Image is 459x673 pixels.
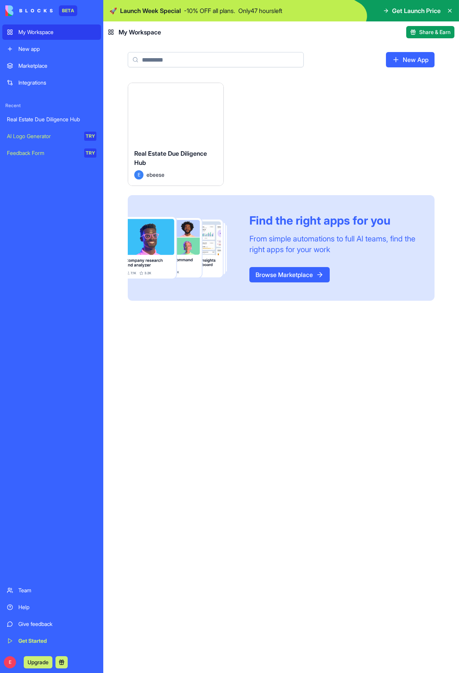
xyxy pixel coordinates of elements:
a: Help [2,600,101,615]
a: New App [386,52,435,67]
div: BETA [59,5,77,16]
div: Marketplace [18,62,96,70]
div: New app [18,45,96,53]
div: Integrations [18,79,96,86]
img: Frame_181_egmpey.png [128,217,237,279]
div: TRY [84,132,96,141]
a: Feedback FormTRY [2,145,101,161]
p: - 10 % OFF all plans. [184,6,235,15]
div: Find the right apps for you [249,213,416,227]
span: ebeese [146,171,164,179]
a: Upgrade [24,658,52,666]
a: BETA [5,5,77,16]
a: Browse Marketplace [249,267,330,282]
a: AI Logo GeneratorTRY [2,129,101,144]
img: logo [5,5,53,16]
a: Give feedback [2,616,101,632]
button: Share & Earn [406,26,454,38]
a: My Workspace [2,24,101,40]
div: My Workspace [18,28,96,36]
div: Feedback Form [7,149,79,157]
a: Real Estate Due Diligence HubEebeese [128,83,224,186]
button: Upgrade [24,656,52,668]
a: Integrations [2,75,101,90]
p: Only 47 hours left [238,6,282,15]
div: Give feedback [18,620,96,628]
div: Team [18,587,96,594]
span: Launch Week Special [120,6,181,15]
div: AI Logo Generator [7,132,79,140]
span: Recent [2,103,101,109]
span: My Workspace [119,28,161,37]
a: Marketplace [2,58,101,73]
a: Team [2,583,101,598]
div: TRY [84,148,96,158]
a: Get Started [2,633,101,649]
span: 🚀 [109,6,117,15]
span: E [4,656,16,668]
a: Real Estate Due Diligence Hub [2,112,101,127]
div: Get Started [18,637,96,645]
span: Get Launch Price [392,6,441,15]
span: E [134,170,143,179]
div: From simple automations to full AI teams, find the right apps for your work [249,233,416,255]
a: New app [2,41,101,57]
span: Real Estate Due Diligence Hub [134,150,207,166]
span: Share & Earn [419,28,451,36]
div: Help [18,603,96,611]
div: Real Estate Due Diligence Hub [7,116,96,123]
